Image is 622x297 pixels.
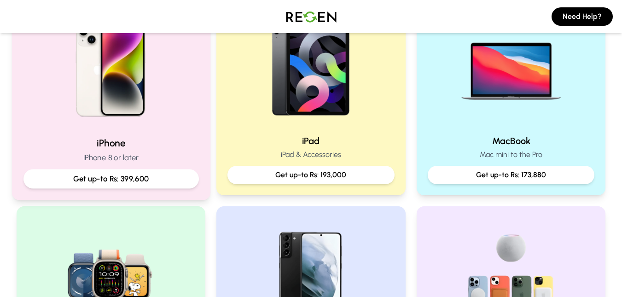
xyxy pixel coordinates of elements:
[235,169,387,181] p: Get up-to Rs: 193,000
[552,7,613,26] button: Need Help?
[49,5,173,129] img: iPhone
[23,136,198,150] h2: iPhone
[252,9,370,127] img: iPad
[279,4,343,29] img: Logo
[227,134,395,147] h2: iPad
[452,9,570,127] img: MacBook
[435,169,587,181] p: Get up-to Rs: 173,880
[428,134,595,147] h2: MacBook
[227,149,395,160] p: iPad & Accessories
[23,152,198,163] p: iPhone 8 or later
[31,173,191,185] p: Get up-to Rs: 399,600
[428,149,595,160] p: Mac mini to the Pro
